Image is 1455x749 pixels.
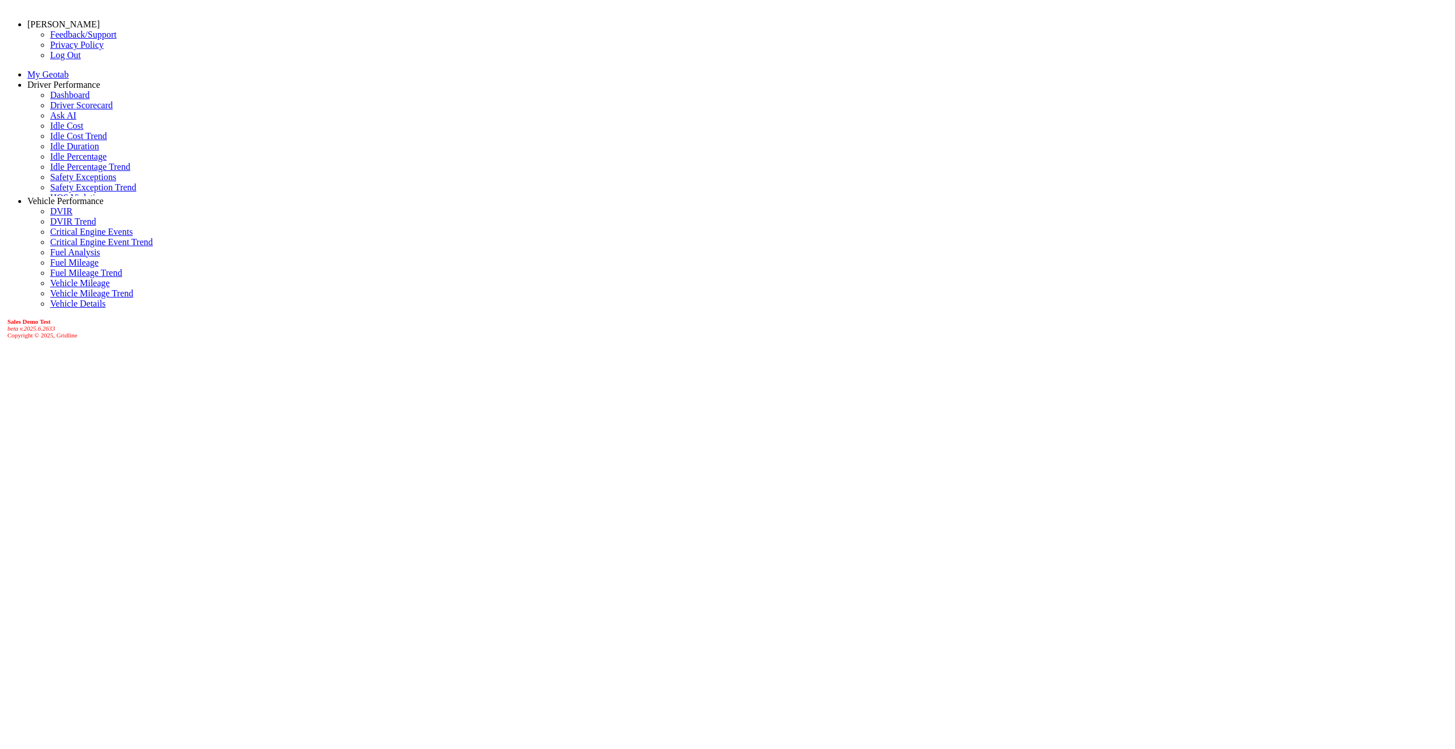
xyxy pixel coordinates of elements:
a: Fuel Mileage [50,258,99,267]
a: Idle Percentage Trend [50,162,130,172]
a: DVIR Trend [50,217,96,226]
a: Vehicle Mileage [50,278,109,288]
a: Driver Performance [27,80,100,89]
a: Idle Percentage [50,152,107,161]
a: My Geotab [27,70,68,79]
a: Vehicle Mileage Trend [50,288,133,298]
a: Privacy Policy [50,40,104,50]
b: Sales Demo Test [7,318,51,325]
a: Idle Duration [50,141,99,151]
a: HOS Violations [50,193,108,202]
i: beta v.2025.6.2633 [7,325,55,332]
a: Fuel Mileage Trend [50,268,122,278]
a: Idle Cost Trend [50,131,107,141]
a: Driver Scorecard [50,100,113,110]
a: [PERSON_NAME] [27,19,100,29]
a: Feedback/Support [50,30,116,39]
a: Fuel Analysis [50,247,100,257]
a: Log Out [50,50,81,60]
a: Vehicle Details [50,299,105,308]
a: Vehicle Performance [27,196,104,206]
div: Copyright © 2025, Gridline [7,318,1450,339]
a: Idle Cost [50,121,83,131]
a: Safety Exception Trend [50,182,136,192]
a: Safety Exceptions [50,172,116,182]
a: DVIR [50,206,72,216]
a: Critical Engine Event Trend [50,237,153,247]
a: Dashboard [50,90,90,100]
a: Ask AI [50,111,76,120]
a: Critical Engine Events [50,227,133,237]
